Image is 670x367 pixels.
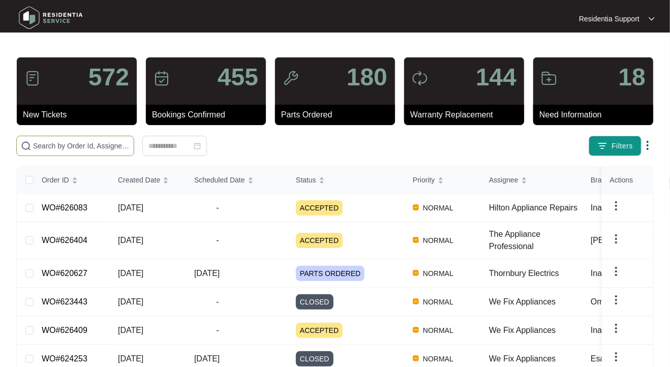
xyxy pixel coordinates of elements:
[154,70,170,86] img: icon
[413,298,419,304] img: Vercel Logo
[283,70,299,86] img: icon
[419,296,458,308] span: NORMAL
[591,203,611,212] span: Inalto
[619,65,646,89] p: 18
[489,267,583,280] div: Thornbury Electrics
[591,174,610,186] span: Brand
[194,296,241,308] span: -
[42,354,87,363] a: WO#624253
[405,167,481,194] th: Priority
[591,297,617,306] span: Omega
[610,322,622,334] img: dropdown arrow
[118,269,143,278] span: [DATE]
[296,351,333,366] span: CLOSED
[296,200,343,216] span: ACCEPTED
[413,355,419,361] img: Vercel Logo
[296,294,333,310] span: CLOSED
[591,236,658,244] span: [PERSON_NAME]
[34,167,110,194] th: Order ID
[597,141,607,151] img: filter icon
[42,236,87,244] a: WO#626404
[419,234,458,247] span: NORMAL
[602,167,653,194] th: Actions
[591,326,611,334] span: Inalto
[591,354,614,363] span: Esatto
[42,203,87,212] a: WO#626083
[489,228,583,253] div: The Appliance Professional
[88,65,129,89] p: 572
[589,136,642,156] button: filter iconFilters
[413,204,419,210] img: Vercel Logo
[15,3,86,33] img: residentia service logo
[194,202,241,214] span: -
[281,109,395,121] p: Parts Ordered
[642,139,654,151] img: dropdown arrow
[610,233,622,245] img: dropdown arrow
[347,65,387,89] p: 180
[33,140,130,151] input: Search by Order Id, Assignee Name, Customer Name, Brand and Model
[612,141,633,151] span: Filters
[419,202,458,214] span: NORMAL
[541,70,557,86] img: icon
[288,167,405,194] th: Status
[413,270,419,276] img: Vercel Logo
[194,269,220,278] span: [DATE]
[591,269,611,278] span: Inalto
[489,324,583,337] div: We Fix Appliances
[412,70,428,86] img: icon
[194,354,220,363] span: [DATE]
[489,353,583,365] div: We Fix Appliances
[186,167,288,194] th: Scheduled Date
[481,167,583,194] th: Assignee
[42,269,87,278] a: WO#620627
[24,70,41,86] img: icon
[118,203,143,212] span: [DATE]
[419,324,458,337] span: NORMAL
[413,327,419,333] img: Vercel Logo
[413,237,419,243] img: Vercel Logo
[296,266,364,281] span: PARTS ORDERED
[296,323,343,338] span: ACCEPTED
[489,296,583,308] div: We Fix Appliances
[649,16,655,21] img: dropdown arrow
[610,294,622,306] img: dropdown arrow
[410,109,524,121] p: Warranty Replacement
[42,174,69,186] span: Order ID
[194,174,245,186] span: Scheduled Date
[42,297,87,306] a: WO#623443
[194,234,241,247] span: -
[23,109,137,121] p: New Tickets
[539,109,653,121] p: Need Information
[419,353,458,365] span: NORMAL
[42,326,87,334] a: WO#626409
[610,200,622,212] img: dropdown arrow
[118,236,143,244] span: [DATE]
[413,174,435,186] span: Priority
[579,14,639,24] p: Residentia Support
[419,267,458,280] span: NORMAL
[476,65,516,89] p: 144
[296,174,316,186] span: Status
[152,109,266,121] p: Bookings Confirmed
[110,167,186,194] th: Created Date
[21,141,31,151] img: search-icon
[118,174,160,186] span: Created Date
[610,351,622,363] img: dropdown arrow
[118,297,143,306] span: [DATE]
[194,324,241,337] span: -
[118,354,143,363] span: [DATE]
[610,265,622,278] img: dropdown arrow
[489,174,519,186] span: Assignee
[489,202,583,214] div: Hilton Appliance Repairs
[296,233,343,248] span: ACCEPTED
[583,167,658,194] th: Brand
[118,326,143,334] span: [DATE]
[218,65,258,89] p: 455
